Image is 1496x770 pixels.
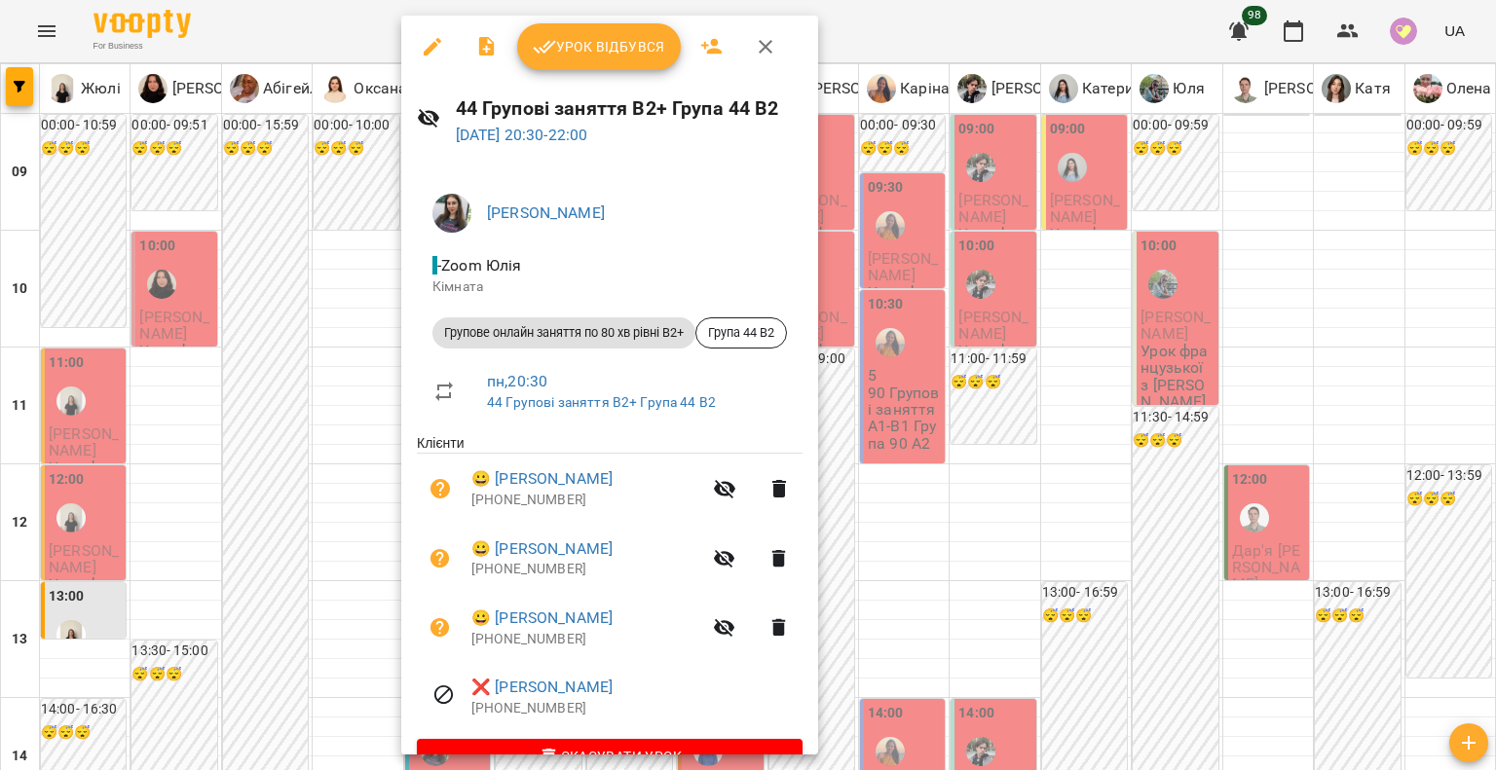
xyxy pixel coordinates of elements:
[471,676,613,699] a: ❌ [PERSON_NAME]
[432,683,456,707] svg: Візит скасовано
[533,35,665,58] span: Урок відбувся
[471,537,613,561] a: 😀 [PERSON_NAME]
[432,277,787,297] p: Кімната
[432,256,526,275] span: - Zoom Юлія
[695,317,787,348] div: Група 44 В2
[517,23,681,70] button: Урок відбувся
[456,126,588,144] a: [DATE] 20:30-22:00
[487,203,605,222] a: [PERSON_NAME]
[487,394,716,410] a: 44 Групові заняття В2+ Група 44 В2
[696,324,786,342] span: Група 44 В2
[487,372,547,390] a: пн , 20:30
[432,324,695,342] span: Групове онлайн заняття по 80 хв рівні В2+
[471,467,613,491] a: 😀 [PERSON_NAME]
[471,606,613,630] a: 😀 [PERSON_NAME]
[417,433,803,739] ul: Клієнти
[417,465,464,512] button: Візит ще не сплачено. Додати оплату?
[471,630,701,649] p: [PHONE_NUMBER]
[417,535,464,582] button: Візит ще не сплачено. Додати оплату?
[471,699,803,718] p: [PHONE_NUMBER]
[456,93,803,124] h6: 44 Групові заняття В2+ Група 44 В2
[432,194,471,233] img: ca1374486191da6fb8238bd749558ac4.jpeg
[432,745,787,768] span: Скасувати Урок
[471,491,701,510] p: [PHONE_NUMBER]
[417,605,464,651] button: Візит ще не сплачено. Додати оплату?
[471,560,701,579] p: [PHONE_NUMBER]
